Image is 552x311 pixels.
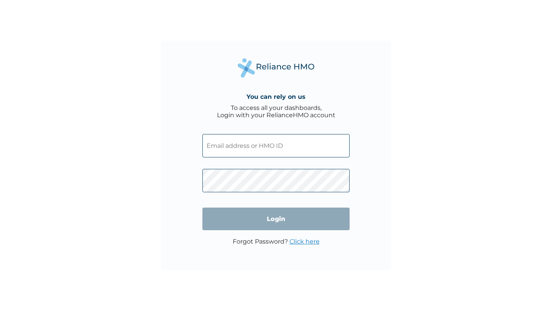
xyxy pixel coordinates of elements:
input: Login [202,208,350,230]
div: To access all your dashboards, Login with your RelianceHMO account [217,104,335,119]
p: Forgot Password? [233,238,320,245]
input: Email address or HMO ID [202,134,350,157]
h4: You can rely on us [246,93,306,100]
img: Reliance Health's Logo [238,58,314,78]
a: Click here [289,238,320,245]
